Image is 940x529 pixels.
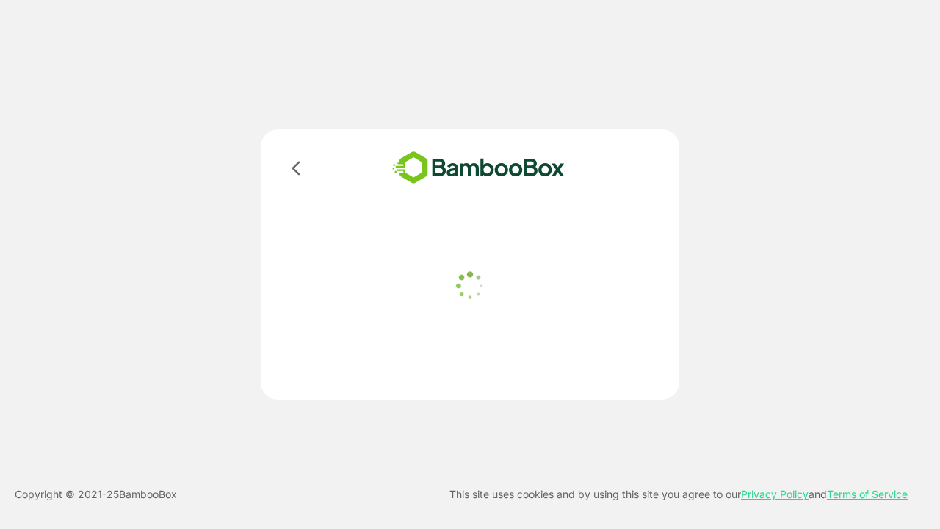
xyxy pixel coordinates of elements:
p: This site uses cookies and by using this site you agree to our and [449,486,908,503]
a: Privacy Policy [741,488,809,500]
a: Terms of Service [827,488,908,500]
img: bamboobox [371,147,586,189]
p: Copyright © 2021- 25 BambooBox [15,486,177,503]
img: loader [452,267,488,304]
